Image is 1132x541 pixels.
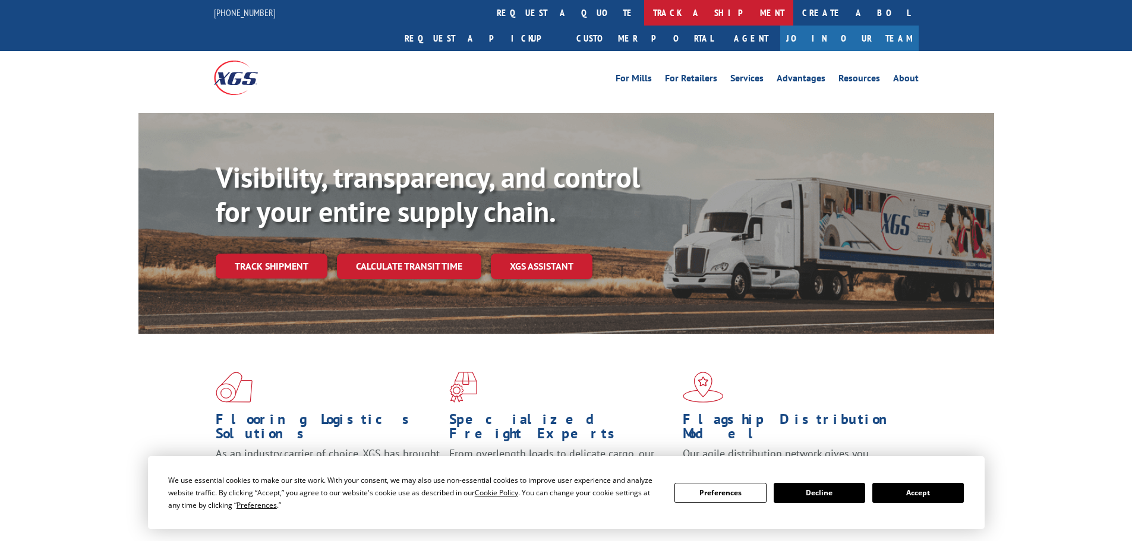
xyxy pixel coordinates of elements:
button: Preferences [674,483,766,503]
a: Request a pickup [396,26,567,51]
a: Track shipment [216,254,327,279]
button: Accept [872,483,964,503]
img: xgs-icon-flagship-distribution-model-red [683,372,724,403]
span: Preferences [237,500,277,510]
a: Calculate transit time [337,254,481,279]
a: About [893,74,919,87]
a: For Retailers [665,74,717,87]
span: Cookie Policy [475,488,518,498]
h1: Specialized Freight Experts [449,412,674,447]
a: XGS ASSISTANT [491,254,592,279]
p: From overlength loads to delicate cargo, our experienced staff knows the best way to move your fr... [449,447,674,499]
span: As an industry carrier of choice, XGS has brought innovation and dedication to flooring logistics... [216,447,440,489]
a: Services [730,74,764,87]
a: Join Our Team [780,26,919,51]
a: For Mills [616,74,652,87]
img: xgs-icon-focused-on-flooring-red [449,372,477,403]
a: Advantages [777,74,825,87]
h1: Flooring Logistics Solutions [216,412,440,447]
span: Our agile distribution network gives you nationwide inventory management on demand. [683,447,901,474]
a: [PHONE_NUMBER] [214,7,276,18]
h1: Flagship Distribution Model [683,412,907,447]
div: Cookie Consent Prompt [148,456,985,529]
a: Agent [722,26,780,51]
div: We use essential cookies to make our site work. With your consent, we may also use non-essential ... [168,474,660,511]
a: Resources [838,74,880,87]
a: Customer Portal [567,26,722,51]
button: Decline [774,483,865,503]
b: Visibility, transparency, and control for your entire supply chain. [216,159,640,230]
img: xgs-icon-total-supply-chain-intelligence-red [216,372,253,403]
